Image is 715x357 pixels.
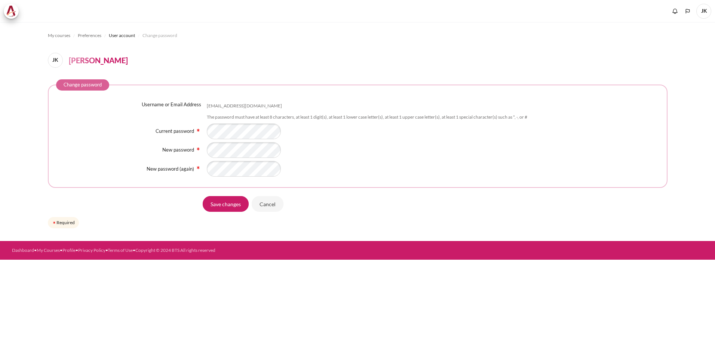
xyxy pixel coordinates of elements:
span: Required [195,146,201,150]
a: My Courses [37,247,60,253]
div: • • • • • [12,247,400,254]
label: Username or Email Address [142,101,201,109]
span: JK [696,4,711,19]
button: Languages [682,6,693,17]
span: JK [48,53,63,68]
span: Preferences [78,32,101,39]
a: User menu [696,4,711,19]
legend: Change password [56,79,109,91]
img: Architeck [6,6,16,17]
div: [EMAIL_ADDRESS][DOMAIN_NAME] [207,103,282,109]
span: Change password [142,32,177,39]
label: New password (again) [147,166,194,172]
input: Save changes [203,196,249,212]
a: My courses [48,31,70,40]
h4: [PERSON_NAME] [69,55,128,66]
img: Required [195,146,201,152]
a: Copyright © 2024 BTS All rights reserved [135,247,215,253]
img: Required [195,127,201,133]
div: The password must have at least 8 characters, at least 1 digit(s), at least 1 lower case letter(s... [207,114,527,120]
div: Required [48,217,79,228]
a: Change password [142,31,177,40]
a: Terms of Use [108,247,133,253]
a: JK [48,53,66,68]
div: Show notification window with no new notifications [669,6,681,17]
a: Profile [62,247,76,253]
img: Required [195,165,201,171]
span: Required [195,127,201,132]
a: Preferences [78,31,101,40]
span: Required [195,165,201,170]
a: Architeck Architeck [4,4,22,19]
img: Required field [52,220,56,225]
span: User account [109,32,135,39]
span: My courses [48,32,70,39]
input: Cancel [252,196,283,212]
label: New password [162,147,194,153]
a: Privacy Policy [78,247,105,253]
label: Current password [156,128,194,134]
a: Dashboard [12,247,34,253]
nav: Navigation bar [48,30,668,42]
